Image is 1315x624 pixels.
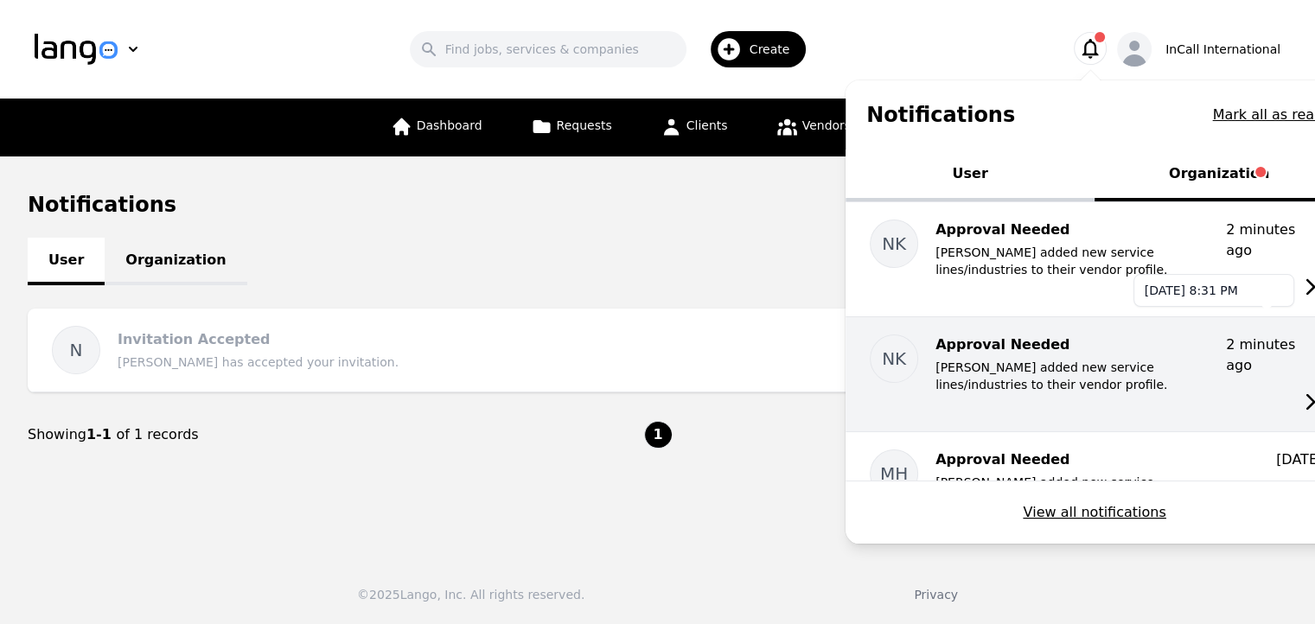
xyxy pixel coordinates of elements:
a: Privacy [914,588,958,602]
input: Find jobs, services & companies [410,31,686,67]
p: Approval Needed [935,220,1212,240]
span: Create [750,41,802,58]
time: 2 minutes ago [1226,221,1295,258]
p: [PERSON_NAME] added new service lines/industries to their vendor profile. [935,359,1212,393]
p: Invitation Accepted [118,331,270,347]
span: N [70,338,83,362]
p: [PERSON_NAME] has accepted your invitation. [118,353,1156,371]
div: © 2025 Lango, Inc. All rights reserved. [357,586,584,603]
p: Approval Needed [935,334,1212,355]
button: View all notifications [1023,502,1165,523]
span: Dashboard [417,118,482,132]
h1: Notifications [866,101,1015,129]
span: NK [882,232,906,256]
div: Showing of 1 records [28,424,644,445]
p: [PERSON_NAME] added new service lines/industries to their vendor profile. [935,244,1212,278]
time: 2 minutes ago [1226,336,1295,373]
span: Vendors [802,118,851,132]
a: Dashboard [380,99,493,156]
h1: Notifications [28,191,1287,219]
button: InCall International [1117,32,1280,67]
button: Create [686,24,817,74]
div: InCall International [1165,41,1280,58]
time: [DATE] 8:31 PM [1145,283,1238,297]
img: Logo [35,34,118,65]
span: MH [880,462,908,486]
span: Clients [686,118,728,132]
a: Clients [650,99,738,156]
p: Approval Needed [935,449,1212,470]
a: Requests [520,99,622,156]
p: [PERSON_NAME] added new service lines/industries to their vendor profile. [935,474,1212,508]
button: User [846,150,1095,201]
a: Vendors [766,99,861,156]
span: Requests [557,118,612,132]
span: 1-1 [86,426,116,443]
nav: Page navigation [28,392,1287,477]
a: Organization [105,238,246,285]
span: NK [882,347,906,371]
